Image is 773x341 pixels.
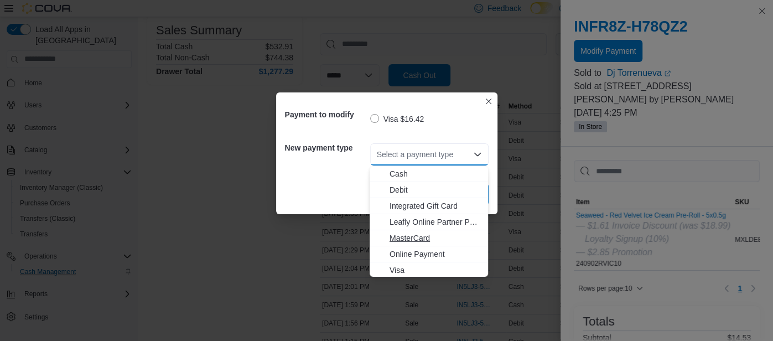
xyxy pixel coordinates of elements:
[370,198,488,214] button: Integrated Gift Card
[390,216,481,228] span: Leafly Online Partner Payment
[390,184,481,195] span: Debit
[285,104,368,126] h5: Payment to modify
[285,137,368,159] h5: New payment type
[377,148,378,161] input: Accessible screen reader label
[370,214,488,230] button: Leafly Online Partner Payment
[370,230,488,246] button: MasterCard
[370,166,488,278] div: Choose from the following options
[390,232,481,244] span: MasterCard
[370,262,488,278] button: Visa
[473,150,482,159] button: Close list of options
[370,166,488,182] button: Cash
[370,112,424,126] label: Visa $16.42
[390,168,481,179] span: Cash
[482,95,495,108] button: Closes this modal window
[390,249,481,260] span: Online Payment
[370,246,488,262] button: Online Payment
[390,265,481,276] span: Visa
[370,182,488,198] button: Debit
[390,200,481,211] span: Integrated Gift Card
